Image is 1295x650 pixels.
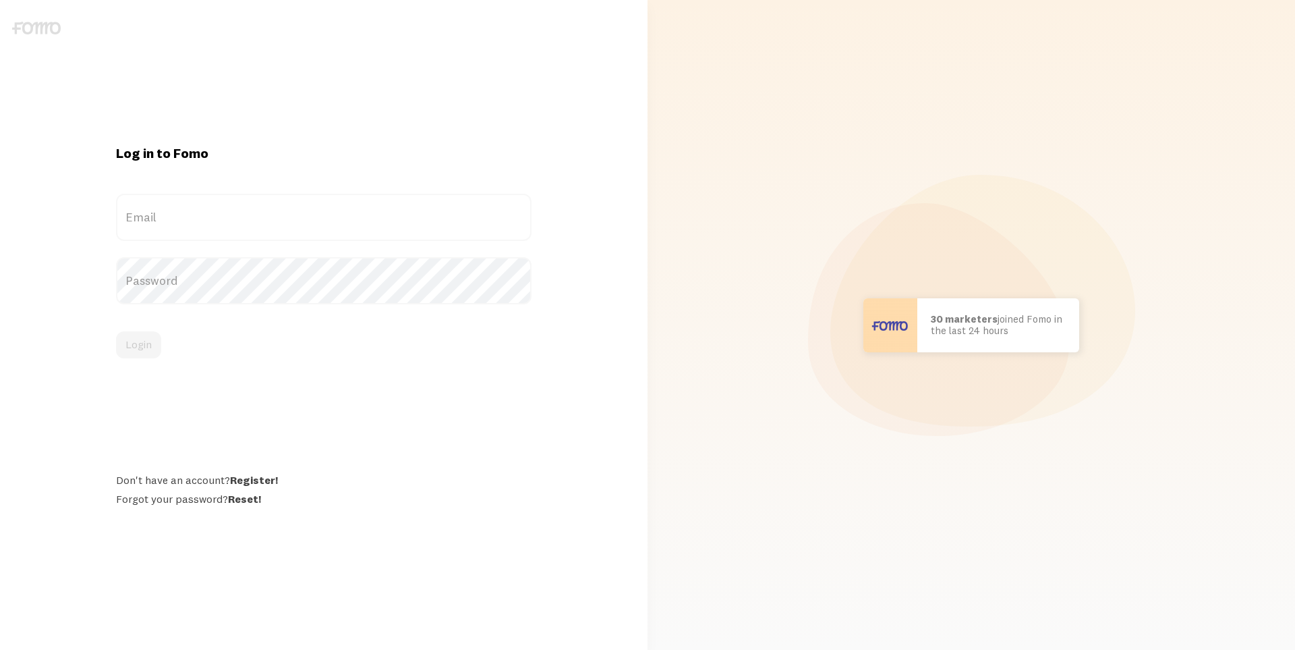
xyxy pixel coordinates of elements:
label: Email [116,194,531,241]
p: joined Fomo in the last 24 hours [931,314,1066,336]
label: Password [116,257,531,304]
div: Forgot your password? [116,492,531,506]
div: Don't have an account? [116,473,531,487]
img: User avatar [863,298,917,352]
b: 30 marketers [931,313,998,325]
a: Register! [230,473,278,487]
img: fomo-logo-gray-b99e0e8ada9f9040e2984d0d95b3b12da0074ffd48d1e5cb62ac37fc77b0b268.svg [12,22,61,34]
img: Fomo avatar [800,298,854,352]
a: Reset! [228,492,261,506]
h1: Log in to Fomo [116,144,531,162]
